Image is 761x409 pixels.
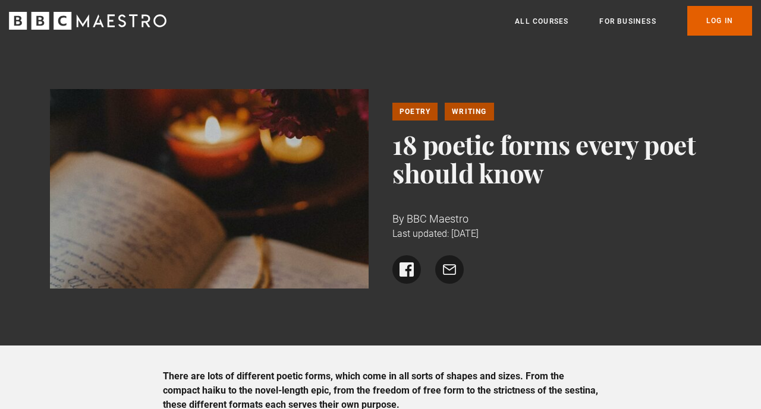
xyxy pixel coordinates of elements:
time: Last updated: [DATE] [392,228,479,239]
a: Writing [445,103,493,121]
span: BBC Maestro [407,213,468,225]
h1: 18 poetic forms every poet should know [392,130,712,187]
span: By [392,213,404,225]
a: Poetry [392,103,438,121]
